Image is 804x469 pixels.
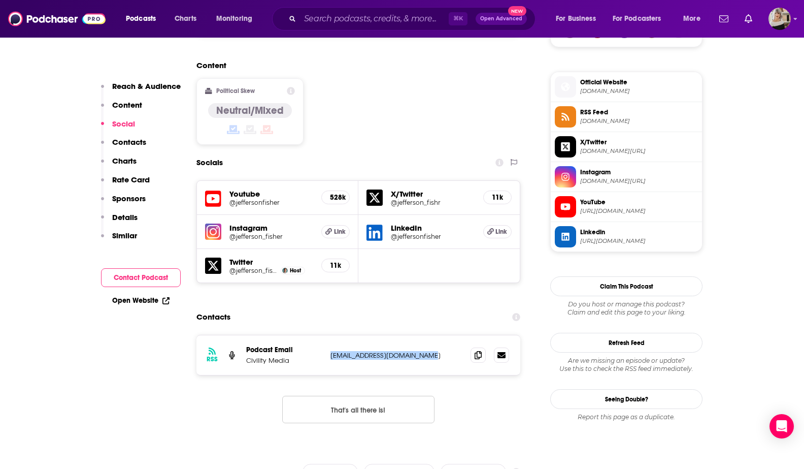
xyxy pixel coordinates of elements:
[391,223,475,233] h5: LinkedIn
[476,13,527,25] button: Open AdvancedNew
[101,231,137,249] button: Similar
[580,198,698,207] span: YouTube
[580,78,698,87] span: Official Website
[391,233,475,240] a: @jeffersonfisher
[282,396,434,423] button: Nothing here.
[768,8,791,30] span: Logged in as angelabaggetta
[768,8,791,30] img: User Profile
[321,225,350,238] a: Link
[196,307,230,327] h2: Contacts
[508,6,526,16] span: New
[282,7,545,30] div: Search podcasts, credits, & more...
[549,11,609,27] button: open menu
[580,207,698,215] span: https://www.youtube.com/@jeffersonfisher
[229,189,313,199] h5: Youtube
[112,296,170,305] a: Open Website
[196,60,512,70] h2: Content
[246,356,322,365] p: Civility Media
[246,346,322,354] p: Podcast Email
[101,194,146,212] button: Sponsors
[580,237,698,245] span: https://www.linkedin.com/in/jeffersonfisher
[196,153,223,172] h2: Socials
[112,194,146,203] p: Sponsors
[492,193,503,202] h5: 11k
[229,199,313,206] a: @jeffersonfisher
[449,12,467,25] span: ⌘ K
[101,175,150,194] button: Rate Card
[334,228,346,236] span: Link
[391,199,475,206] a: @jefferson_fishr
[683,12,700,26] span: More
[550,300,702,317] div: Claim and edit this page to your liking.
[495,228,507,236] span: Link
[330,351,462,360] p: [EMAIL_ADDRESS][DOMAIN_NAME]
[205,224,221,240] img: iconImage
[282,268,288,273] img: Jefferson Fisher
[580,138,698,147] span: X/Twitter
[112,156,137,166] p: Charts
[391,189,475,199] h5: X/Twitter
[229,233,313,240] a: @jefferson_fisher
[715,10,732,27] a: Show notifications dropdown
[330,193,341,202] h5: 528k
[580,177,698,185] span: instagram.com/jefferson_fisher
[741,10,756,27] a: Show notifications dropdown
[112,231,137,240] p: Similar
[555,226,698,247] a: Linkedin[URL][DOMAIN_NAME]
[112,81,181,91] p: Reach & Audience
[112,175,150,184] p: Rate Card
[555,166,698,187] a: Instagram[DOMAIN_NAME][URL]
[580,168,698,177] span: Instagram
[290,267,301,274] span: Host
[550,333,702,353] button: Refresh Feed
[209,11,265,27] button: open menu
[550,389,702,409] a: Seeing Double?
[126,12,156,26] span: Podcasts
[555,106,698,128] a: RSS Feed[DOMAIN_NAME]
[606,11,676,27] button: open menu
[580,87,698,95] span: jeffersonfisher.com
[555,76,698,98] a: Official Website[DOMAIN_NAME]
[550,413,702,421] div: Report this page as a duplicate.
[550,300,702,308] span: Do you host or manage this podcast?
[8,9,106,28] img: Podchaser - Follow, Share and Rate Podcasts
[483,225,512,238] a: Link
[580,228,698,237] span: Linkedin
[101,81,181,100] button: Reach & Audience
[101,137,146,156] button: Contacts
[216,12,252,26] span: Monitoring
[768,8,791,30] button: Show profile menu
[556,12,596,26] span: For Business
[101,212,138,231] button: Details
[676,11,713,27] button: open menu
[229,267,278,274] a: @jefferson_fishr
[555,196,698,217] a: YouTube[URL][DOMAIN_NAME]
[229,257,313,267] h5: Twitter
[555,136,698,158] a: X/Twitter[DOMAIN_NAME][URL]
[580,147,698,155] span: twitter.com/jefferson_fishr
[216,87,255,95] h2: Political Skew
[112,119,135,129] p: Social
[112,212,138,222] p: Details
[216,104,284,117] h4: Neutral/Mixed
[480,16,522,21] span: Open Advanced
[300,11,449,27] input: Search podcasts, credits, & more...
[101,100,142,119] button: Content
[550,357,702,373] div: Are we missing an episode or update? Use this to check the RSS feed immediately.
[168,11,203,27] a: Charts
[101,268,181,287] button: Contact Podcast
[207,355,218,363] h3: RSS
[330,261,341,270] h5: 11k
[580,108,698,117] span: RSS Feed
[613,12,661,26] span: For Podcasters
[119,11,169,27] button: open menu
[101,119,135,138] button: Social
[112,137,146,147] p: Contacts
